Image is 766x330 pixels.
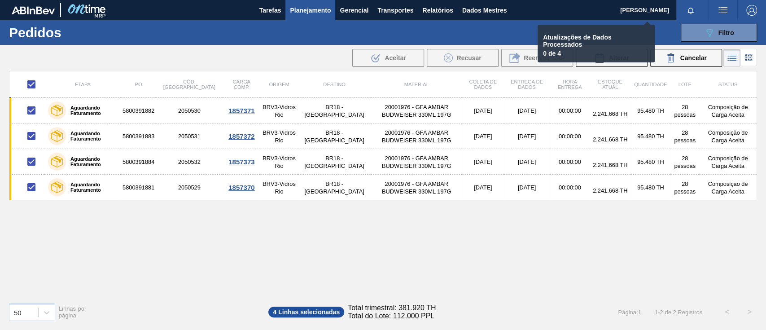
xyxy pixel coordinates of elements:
[620,7,669,13] font: [PERSON_NAME]
[593,162,627,168] font: 2.241.668 TH
[456,54,481,62] font: Recusar
[637,133,664,140] font: 95.480 TH
[708,180,748,195] font: Composição de Carga Aceita
[304,180,364,195] font: BR18 - [GEOGRAPHIC_DATA]
[598,79,622,90] font: Estoque atual
[348,304,436,312] font: Total trimestral: 381.920 TH
[708,129,748,144] font: Composição de Carga Aceita
[228,132,254,140] font: 1857372
[290,7,331,14] font: Planejamento
[178,184,201,191] font: 2050529
[404,82,429,87] font: Material
[469,79,497,90] font: Coleta de dados
[746,5,757,16] img: Sair
[178,158,201,165] font: 2050532
[382,180,451,195] font: 20001976 - GFA AMBAR BUDWEISER 330ML 197G
[263,129,296,144] font: BRV3-Vidros Rio
[548,50,556,57] font: de
[658,309,660,316] font: -
[518,107,536,114] font: [DATE]
[674,155,696,169] font: 28 pessoas
[665,309,671,316] font: de
[427,49,499,67] div: Recusar
[725,308,729,316] font: <
[474,184,492,191] font: [DATE]
[747,308,751,316] font: >
[273,308,276,316] font: 4
[304,129,364,144] font: BR18 - [GEOGRAPHIC_DATA]
[678,309,702,316] font: Registros
[557,50,561,57] font: 4
[228,184,254,191] font: 1857370
[718,82,737,87] font: Status
[474,158,492,165] font: [DATE]
[269,82,289,87] font: Origem
[518,184,536,191] font: [DATE]
[9,123,757,149] a: Aguardando Faturamento58003918832050531BRV3-Vidros RioBR18 - [GEOGRAPHIC_DATA]20001976 - GFA AMBA...
[674,104,696,118] font: 28 pessoas
[511,79,543,90] font: Entrega de dados
[228,107,254,114] font: 1857371
[518,158,536,165] font: [DATE]
[673,309,676,316] font: 2
[422,7,453,14] font: Relatórios
[674,129,696,144] font: 28 pessoas
[123,133,154,140] font: 5800391883
[163,79,215,90] font: Cód. [GEOGRAPHIC_DATA]
[278,308,340,316] font: Linhas selecionadas
[352,49,424,67] div: Aceitar
[650,49,722,67] button: Cancelar
[462,7,507,14] font: Dados Mestres
[674,180,696,195] font: 28 pessoas
[634,82,667,87] font: Quantidade
[518,133,536,140] font: [DATE]
[678,82,691,87] font: Lote
[70,182,101,193] font: Aguardando Faturamento
[501,49,573,67] div: Reenviar SAP
[123,107,154,114] font: 5800391882
[348,312,434,320] font: Total do Lote: 112.000 PPL
[323,82,346,87] font: Destino
[708,104,748,118] font: Composição de Carga Aceita
[263,155,296,169] font: BRV3-Vidros Rio
[304,155,364,169] font: BR18 - [GEOGRAPHIC_DATA]
[178,107,201,114] font: 2050530
[70,131,101,141] font: Aguardando Faturamento
[382,155,451,169] font: 20001976 - GFA AMBAR BUDWEISER 330ML 197G
[593,110,627,117] font: 2.241.668 TH
[718,5,728,16] img: ações do usuário
[377,7,413,14] font: Transportes
[385,54,406,62] font: Aceitar
[638,309,641,316] font: 1
[259,7,281,14] font: Tarefas
[681,24,757,42] button: Filtro
[559,184,581,191] font: 00:00:00
[9,149,757,175] a: Aguardando Faturamento58003918842050532BRV3-Vidros RioBR18 - [GEOGRAPHIC_DATA]20001976 - GFA AMBA...
[382,129,451,144] font: 20001976 - GFA AMBAR BUDWEISER 330ML 197G
[559,107,581,114] font: 00:00:00
[593,136,627,143] font: 2.241.668 TH
[676,4,705,17] button: Notificações
[9,98,757,123] a: Aguardando Faturamento58003918822050530BRV3-Vidros RioBR18 - [GEOGRAPHIC_DATA]20001976 - GFA AMBA...
[70,105,101,116] font: Aguardando Faturamento
[650,49,722,67] div: Cancelar Pedidos em Massa
[618,309,636,316] font: Página
[135,82,142,87] font: PO
[738,301,761,323] button: >
[232,79,250,90] font: Carga Comp.
[178,133,201,140] font: 2050531
[12,6,55,14] img: TNhmsLtSVTkK8tSr43FrP2fwEKptu5GPRR3wAAAABJRU5ErkJggg==
[70,156,101,167] font: Aguardando Faturamento
[680,54,706,62] font: Cancelar
[123,184,154,191] font: 5800391881
[708,155,748,169] font: Composição de Carga Aceita
[660,309,663,316] font: 2
[228,158,254,166] font: 1857373
[9,25,61,40] font: Pedidos
[263,180,296,195] font: BRV3-Vidros Rio
[340,7,368,14] font: Gerencial
[75,82,91,87] font: Etapa
[637,158,664,165] font: 95.480 TH
[636,309,638,316] font: :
